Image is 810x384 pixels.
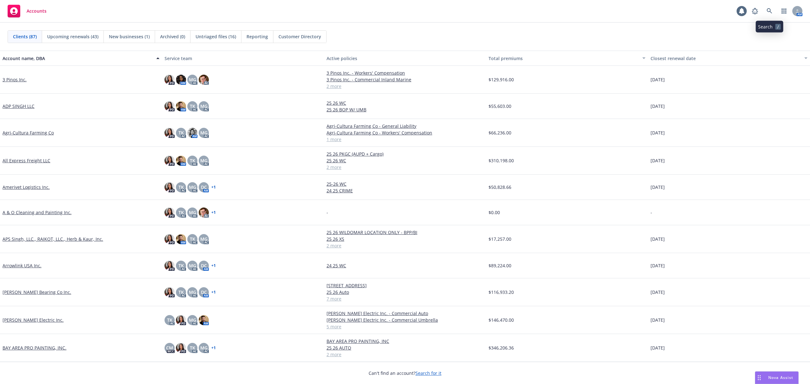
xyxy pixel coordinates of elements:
span: MG [200,157,208,164]
a: 2 more [327,351,483,358]
span: [DATE] [651,76,665,83]
a: Agri-Cultura Farming Co - Workers' Compensation [327,129,483,136]
span: $66,236.00 [489,129,511,136]
button: Active policies [324,51,486,66]
span: $0.00 [489,209,500,216]
div: Drag to move [755,372,763,384]
span: [DATE] [651,289,665,295]
span: TK [167,317,172,323]
span: TK [178,184,184,190]
img: photo [165,101,175,111]
span: DC [201,289,207,295]
button: Service team [162,51,324,66]
span: [DATE] [651,317,665,323]
a: Accounts [5,2,49,20]
span: $310,198.00 [489,157,514,164]
img: photo [165,261,175,271]
span: $55,603.00 [489,103,511,109]
a: + 1 [211,290,216,294]
a: + 1 [211,211,216,214]
span: New businesses (1) [109,33,150,40]
a: ADP SINGH LLC [3,103,34,109]
a: + 1 [211,264,216,268]
a: 3 Pinos Inc. [3,76,27,83]
span: [DATE] [651,103,665,109]
span: [DATE] [651,129,665,136]
img: photo [165,207,175,218]
span: Untriaged files (16) [196,33,236,40]
a: All Express Freight LLC [3,157,50,164]
a: [PERSON_NAME] Electric Inc. - Commercial Umbrella [327,317,483,323]
span: [DATE] [651,184,665,190]
span: MG [200,236,208,242]
span: TK [190,344,195,351]
img: photo [165,128,175,138]
a: 2 more [327,242,483,249]
span: $346,206.36 [489,344,514,351]
span: $129,916.00 [489,76,514,83]
span: [DATE] [651,236,665,242]
button: Total premiums [486,51,648,66]
button: Nova Assist [755,371,799,384]
img: photo [187,128,197,138]
a: [PERSON_NAME] Bearing Co Inc. [3,289,71,295]
a: 2 more [327,83,483,90]
a: 25 26 AUTO [327,344,483,351]
a: Agri-Cultura Farming Co [3,129,54,136]
a: 5 more [327,323,483,330]
span: MG [189,184,196,190]
span: MG [189,209,196,216]
img: photo [199,315,209,325]
span: Can't find an account? [369,370,441,376]
button: Closest renewal date [648,51,810,66]
span: TK [190,103,195,109]
a: [PERSON_NAME] Electric Inc. [3,317,64,323]
span: TK [190,157,195,164]
span: MG [200,344,208,351]
a: Amerivet Logistics Inc. [3,184,50,190]
a: + 1 [211,346,216,350]
span: TK [190,236,195,242]
span: $146,470.00 [489,317,514,323]
img: photo [165,75,175,85]
span: MG [189,317,196,323]
span: [DATE] [651,157,665,164]
span: Archived (0) [160,33,185,40]
a: Search for it [415,370,441,376]
img: photo [199,75,209,85]
span: Customer Directory [278,33,321,40]
a: 25 26 XS [327,236,483,242]
img: photo [176,234,186,244]
a: Report a Bug [749,5,761,17]
a: BAY AREA PRO PAINTING, INC. [3,344,66,351]
span: TK [178,262,184,269]
a: 24 25 CRIME [327,187,483,194]
span: MG [200,129,208,136]
span: MG [189,289,196,295]
a: APS Singh, LLC., RAIKOT, LLC., Herb & Kaur, Inc. [3,236,103,242]
img: photo [176,156,186,166]
span: Upcoming renewals (43) [47,33,98,40]
a: 3 Pinos Inc. - Commercial Inland Marine [327,76,483,83]
a: 24 25 WC [327,262,483,269]
span: CM [166,344,173,351]
a: 3 Pinos Inc. - Workers' Compensation [327,70,483,76]
div: Closest renewal date [651,55,801,62]
a: + 1 [211,185,216,189]
span: $17,257.00 [489,236,511,242]
span: - [327,209,328,216]
a: 7 more [327,295,483,302]
a: 1 more [327,136,483,143]
div: Total premiums [489,55,639,62]
span: Clients (87) [13,33,37,40]
a: BAY AREA PRO PAINTING, INC [327,338,483,344]
a: 25 26 Auto [327,289,483,295]
img: photo [165,287,175,297]
img: photo [176,75,186,85]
